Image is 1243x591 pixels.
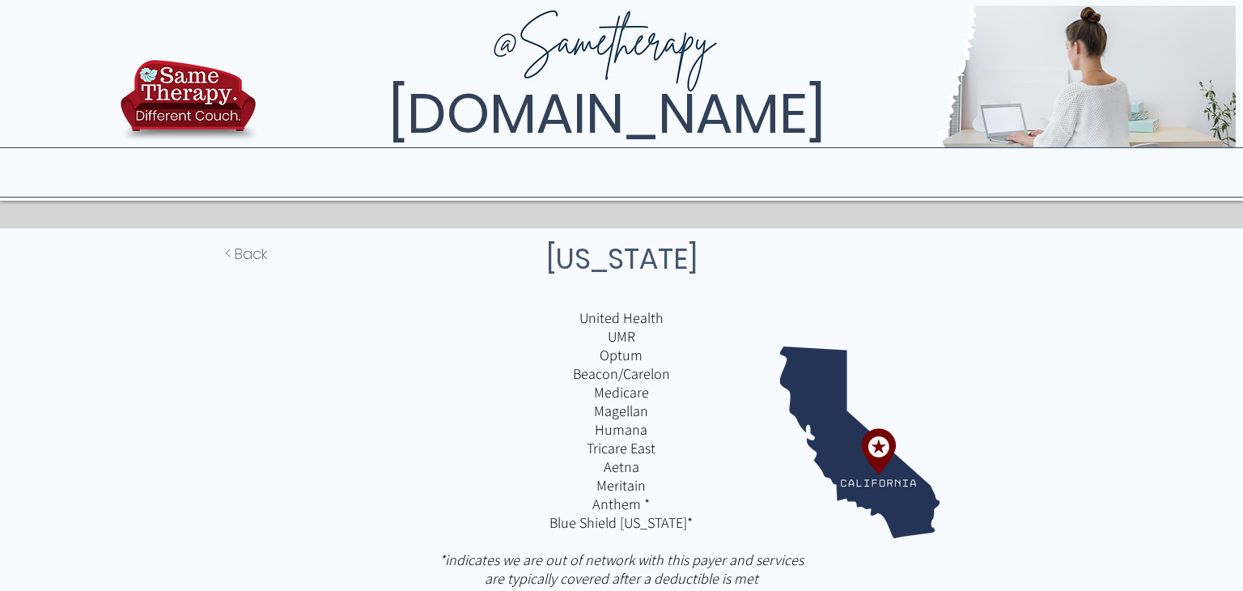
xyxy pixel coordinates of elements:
p: Magellan [432,402,810,420]
p: Beacon/Carelon [432,364,810,383]
p: Tricare East [432,439,810,457]
p: Anthem * [432,495,810,513]
img: California [764,347,956,538]
p: Medicare [432,383,810,402]
a: < Back [225,237,332,270]
p: Meritain [432,476,810,495]
p: Aetna [432,457,810,476]
em: *indicates we are out of network with this payer and services are typically covered after a deduc... [439,551,804,588]
span: < Back [225,243,267,265]
p: Blue Shield [US_STATE]* [432,513,810,532]
p: UMR [432,327,810,346]
img: Same Therapy, Different Couch. TelebehavioralHealth.US [260,6,1236,147]
span: [DOMAIN_NAME] [388,75,825,152]
p: Humana [432,420,810,439]
h1: [US_STATE] [439,237,804,280]
p: United Health [432,308,810,327]
img: TBH.US [116,57,261,153]
p: Optum [432,346,810,364]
